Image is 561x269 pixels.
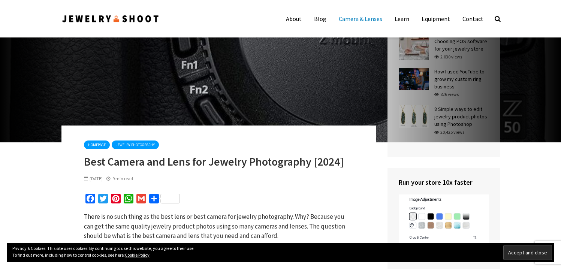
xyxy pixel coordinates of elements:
h1: Best Camera and Lens for Jewelry Photography [2024] [84,155,354,168]
div: Privacy & Cookies: This site uses cookies. By continuing to use this website, you agree to their ... [7,243,554,262]
a: Facebook [84,194,97,206]
span: [DATE] [84,176,103,181]
div: 9 min read [106,175,133,182]
a: Camera & Lenses [333,11,388,26]
a: WhatsApp [122,194,135,206]
a: Share [148,194,181,206]
a: homepage [84,140,110,149]
input: Accept and close [503,245,552,260]
a: Equipment [416,11,456,26]
a: Pinterest [109,194,122,206]
a: Contact [457,11,489,26]
a: Learn [389,11,415,26]
a: Gmail [135,194,148,206]
a: Blog [308,11,332,26]
a: Cookie Policy [125,252,150,258]
img: Jewelry Photographer Bay Area - San Francisco | Nationwide via Mail [61,14,160,24]
a: About [280,11,307,26]
a: Jewelry Photography [112,140,159,149]
p: There is no such thing as the best lens or best camera for jewelry photography. Why? Because you ... [84,212,354,241]
h4: Run your store 10x faster [399,178,489,187]
a: Twitter [97,194,109,206]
